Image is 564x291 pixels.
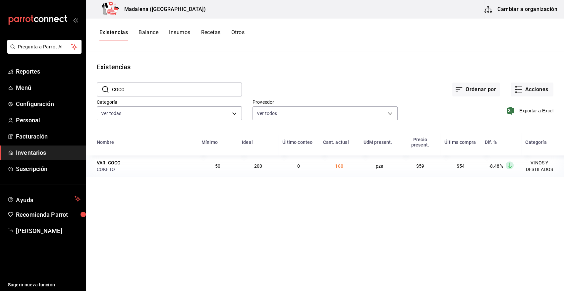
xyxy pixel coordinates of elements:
button: Exportar a Excel [508,107,553,115]
span: Ver todas [101,110,121,117]
span: 200 [254,163,262,169]
label: Categoría [97,100,242,104]
span: Configuración [16,99,81,108]
span: Inventarios [16,148,81,157]
span: Reportes [16,67,81,76]
button: Otros [231,29,245,40]
td: VINOS Y DESTILADOS [521,155,564,177]
a: Pregunta a Parrot AI [5,48,82,55]
div: Nombre [97,140,114,145]
span: Sugerir nueva función [8,281,81,288]
h3: Madalena ([GEOGRAPHIC_DATA]) [119,5,206,13]
button: Insumos [169,29,190,40]
button: Recetas [201,29,220,40]
div: Dif. % [485,140,497,145]
button: Acciones [511,83,553,96]
input: Buscar nombre de insumo [112,83,242,96]
span: Personal [16,116,81,125]
div: COKETO [97,166,194,173]
span: $59 [416,163,424,169]
div: navigation tabs [99,29,245,40]
span: Recomienda Parrot [16,210,81,219]
div: Última compra [444,140,476,145]
button: Balance [139,29,158,40]
div: Mínimo [201,140,218,145]
td: pza [360,155,400,177]
button: Pregunta a Parrot AI [7,40,82,54]
label: Proveedor [253,100,398,104]
span: 50 [215,163,220,169]
span: $54 [457,163,465,169]
span: Ayuda [16,195,72,203]
span: Pregunta a Parrot AI [18,43,71,50]
span: Menú [16,83,81,92]
span: 180 [335,163,343,169]
span: -8.48% [489,163,503,169]
div: VAR. COCO [97,159,121,166]
button: Existencias [99,29,128,40]
div: Último conteo [282,140,312,145]
span: Suscripción [16,164,81,173]
button: open_drawer_menu [73,17,78,23]
button: Ordenar por [452,83,500,96]
div: Existencias [97,62,131,72]
span: 0 [297,163,300,169]
div: Precio present. [404,137,436,147]
div: UdM present. [364,140,392,145]
div: Cant. actual [323,140,349,145]
span: [PERSON_NAME] [16,226,81,235]
div: Ideal [242,140,253,145]
span: Ver todos [257,110,277,117]
div: Categoría [525,140,546,145]
span: Facturación [16,132,81,141]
